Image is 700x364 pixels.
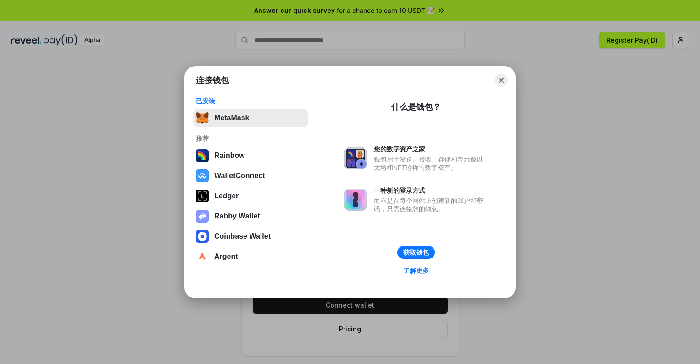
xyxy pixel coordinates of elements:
div: Rabby Wallet [214,212,260,220]
button: Coinbase Wallet [193,227,308,246]
div: 推荐 [196,134,306,143]
h1: 连接钱包 [196,75,229,86]
img: svg+xml,%3Csvg%20xmlns%3D%22http%3A%2F%2Fwww.w3.org%2F2000%2Fsvg%22%20fill%3D%22none%22%20viewBox... [344,147,367,169]
a: 了解更多 [398,264,434,276]
img: svg+xml,%3Csvg%20fill%3D%22none%22%20height%3D%2233%22%20viewBox%3D%220%200%2035%2033%22%20width%... [196,112,209,124]
button: 获取钱包 [397,246,435,259]
div: 什么是钱包？ [391,101,441,112]
div: Argent [214,252,238,261]
img: svg+xml,%3Csvg%20xmlns%3D%22http%3A%2F%2Fwww.w3.org%2F2000%2Fsvg%22%20width%3D%2228%22%20height%3... [196,190,209,202]
div: 获取钱包 [403,248,429,257]
button: Close [495,74,508,87]
div: Rainbow [214,151,245,160]
img: svg+xml,%3Csvg%20width%3D%2228%22%20height%3D%2228%22%20viewBox%3D%220%200%2028%2028%22%20fill%3D... [196,230,209,243]
button: WalletConnect [193,167,308,185]
div: 一种新的登录方式 [374,186,488,195]
div: Ledger [214,192,239,200]
button: MetaMask [193,109,308,127]
img: svg+xml,%3Csvg%20xmlns%3D%22http%3A%2F%2Fwww.w3.org%2F2000%2Fsvg%22%20fill%3D%22none%22%20viewBox... [196,210,209,223]
div: 了解更多 [403,266,429,274]
div: 您的数字资产之家 [374,145,488,153]
div: MetaMask [214,114,249,122]
div: Coinbase Wallet [214,232,271,241]
div: 已安装 [196,97,306,105]
button: Rabby Wallet [193,207,308,225]
button: Rainbow [193,146,308,165]
div: 而不是在每个网站上创建新的账户和密码，只需连接您的钱包。 [374,196,488,213]
button: Ledger [193,187,308,205]
img: svg+xml,%3Csvg%20width%3D%2228%22%20height%3D%2228%22%20viewBox%3D%220%200%2028%2028%22%20fill%3D... [196,169,209,182]
div: WalletConnect [214,172,265,180]
button: Argent [193,247,308,266]
img: svg+xml,%3Csvg%20xmlns%3D%22http%3A%2F%2Fwww.w3.org%2F2000%2Fsvg%22%20fill%3D%22none%22%20viewBox... [344,189,367,211]
img: svg+xml,%3Csvg%20width%3D%2228%22%20height%3D%2228%22%20viewBox%3D%220%200%2028%2028%22%20fill%3D... [196,250,209,263]
div: 钱包用于发送、接收、存储和显示像以太坊和NFT这样的数字资产。 [374,155,488,172]
img: svg+xml,%3Csvg%20width%3D%22120%22%20height%3D%22120%22%20viewBox%3D%220%200%20120%20120%22%20fil... [196,149,209,162]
